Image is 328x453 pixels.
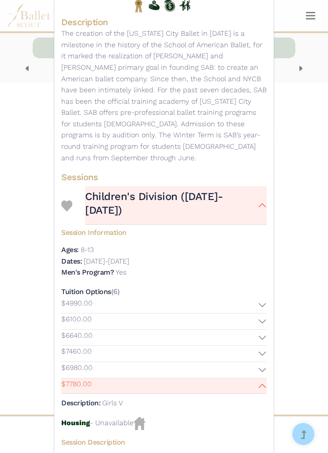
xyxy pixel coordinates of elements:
[61,378,267,394] button: $7780.00
[61,419,90,427] span: Housing
[61,268,114,276] h5: Men's Program?
[61,298,267,313] button: $4990.00
[61,438,267,447] h5: Session Description
[149,0,160,10] img: Offers Financial Aid
[61,171,267,183] h4: Sessions
[134,417,145,430] img: Housing Unvailable
[81,245,94,254] p: 8-13
[61,313,92,325] p: $6100.00
[61,282,267,417] div: (6)
[61,399,101,407] h5: Description:
[61,346,267,362] button: $7460.00
[61,16,267,28] h4: Description
[61,330,93,341] p: $6640.00
[61,346,92,357] p: $7460.00
[61,362,267,378] button: $6980.00
[61,378,92,390] p: $7780.00
[61,28,267,163] p: The creation of the [US_STATE] City Ballet in [DATE] is a milestone in the history of the School ...
[85,186,267,224] button: Children's Division ([DATE]-[DATE])
[61,225,267,238] h5: Session Information
[85,190,258,217] h3: Children's Division ([DATE]-[DATE])
[61,200,72,211] img: Heart
[61,362,93,374] p: $6980.00
[61,287,111,296] h5: Tuition Options
[61,313,267,329] button: $6100.00
[116,268,127,276] p: Yes
[61,330,267,346] button: $6640.00
[61,245,79,254] h5: Ages:
[61,257,82,265] h5: Dates:
[102,399,123,407] p: Girls V
[61,417,267,430] p: - Unavailable
[61,298,93,309] p: $4990.00
[84,257,129,265] p: [DATE]-[DATE]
